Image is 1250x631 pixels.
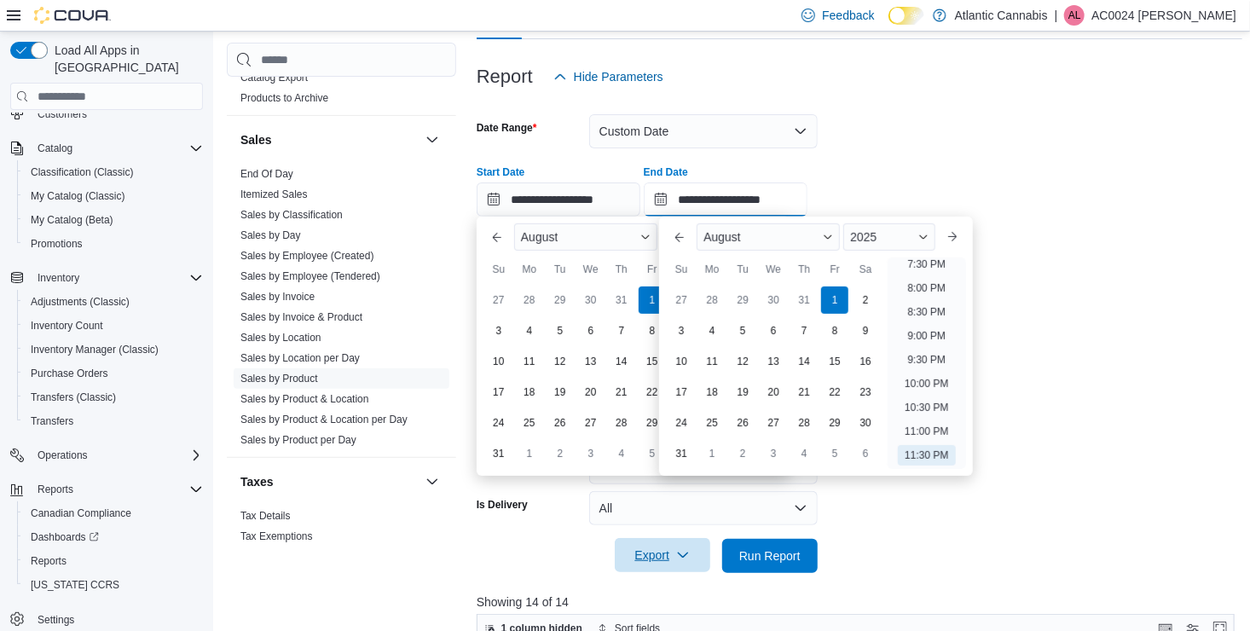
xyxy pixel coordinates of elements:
span: Dark Mode [888,25,889,26]
span: Inventory [31,268,203,288]
button: Next month [939,223,966,251]
div: day-6 [852,440,879,467]
div: day-28 [790,409,818,437]
span: Sales by Employee (Created) [240,249,374,263]
div: day-30 [852,409,879,437]
div: Button. Open the month selector. August is currently selected. [514,223,657,251]
span: Tax Exemptions [240,530,313,543]
div: day-29 [729,287,756,314]
a: Inventory Manager (Classic) [24,339,165,360]
span: Sales by Day [240,229,301,242]
a: Sales by Location per Day [240,352,360,364]
div: day-1 [639,287,666,314]
label: Date Range [477,121,537,135]
span: Catalog [31,138,203,159]
div: Tu [547,256,574,283]
span: Purchase Orders [24,363,203,384]
span: Transfers [24,411,203,431]
div: day-3 [577,440,605,467]
div: day-2 [852,287,879,314]
div: AC0024 Lalonde Rosalie [1064,5,1085,26]
button: Taxes [240,473,419,490]
span: Operations [31,445,203,466]
div: day-12 [547,348,574,375]
div: day-1 [516,440,543,467]
input: Dark Mode [888,7,924,25]
div: day-12 [729,348,756,375]
a: Canadian Compliance [24,503,138,524]
div: day-8 [639,317,666,344]
div: day-24 [485,409,512,437]
span: Catalog Export [240,71,308,84]
span: Dashboards [24,527,203,547]
div: day-31 [790,287,818,314]
span: Reports [24,551,203,571]
div: Button. Open the year selector. 2025 is currently selected. [843,223,935,251]
p: AC0024 [PERSON_NAME] [1091,5,1236,26]
a: Dashboards [24,527,106,547]
button: Reports [31,479,80,500]
h3: Taxes [240,473,274,490]
span: End Of Day [240,167,293,181]
button: Sales [422,130,443,150]
span: Itemized Sales [240,188,308,201]
button: Adjustments (Classic) [17,290,210,314]
a: Sales by Product per Day [240,434,356,446]
p: | [1055,5,1058,26]
li: 9:30 PM [901,350,953,370]
span: Operations [38,449,88,462]
li: 11:00 PM [898,421,955,442]
span: My Catalog (Classic) [24,186,203,206]
button: Purchase Orders [17,362,210,385]
span: Promotions [31,237,83,251]
span: Sales by Invoice & Product [240,310,362,324]
span: Sales by Location per Day [240,351,360,365]
span: Sales by Product per Day [240,433,356,447]
div: day-5 [639,440,666,467]
button: Previous Month [483,223,511,251]
span: Transfers (Classic) [31,391,116,404]
span: August [521,230,558,244]
div: day-27 [668,287,695,314]
div: day-10 [485,348,512,375]
div: Fr [821,256,848,283]
div: day-5 [729,317,756,344]
span: Export [625,538,700,572]
a: Sales by Product & Location per Day [240,414,408,425]
div: day-26 [547,409,574,437]
div: day-4 [790,440,818,467]
div: day-6 [760,317,787,344]
button: Reports [3,478,210,501]
div: day-3 [760,440,787,467]
div: day-27 [760,409,787,437]
span: Catalog [38,142,72,155]
a: Products to Archive [240,92,328,104]
label: Is Delivery [477,498,528,512]
a: Transfers [24,411,80,431]
div: day-17 [485,379,512,406]
span: My Catalog (Beta) [24,210,203,230]
span: Inventory Count [24,315,203,336]
div: day-4 [608,440,635,467]
span: Inventory [38,271,79,285]
div: day-4 [516,317,543,344]
h3: Report [477,67,533,87]
div: day-6 [577,317,605,344]
div: day-17 [668,379,695,406]
li: 9:00 PM [901,326,953,346]
ul: Time [888,258,965,469]
div: day-23 [852,379,879,406]
div: day-27 [485,287,512,314]
button: Inventory [3,266,210,290]
p: Atlantic Cannabis [955,5,1048,26]
span: Adjustments (Classic) [24,292,203,312]
button: Inventory [31,268,86,288]
a: End Of Day [240,168,293,180]
span: Canadian Compliance [24,503,203,524]
a: Sales by Invoice [240,291,315,303]
div: day-1 [698,440,726,467]
button: Inventory Manager (Classic) [17,338,210,362]
a: Purchase Orders [24,363,115,384]
a: [US_STATE] CCRS [24,575,126,595]
a: Customers [31,104,94,124]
